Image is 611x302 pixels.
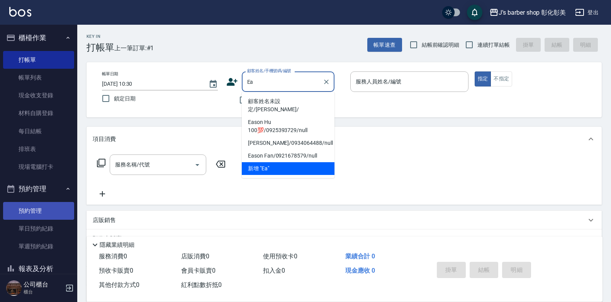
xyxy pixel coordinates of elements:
[24,281,63,288] h5: 公司櫃台
[263,253,297,260] span: 使用預收卡 0
[242,137,334,149] li: [PERSON_NAME]/0934064488/null
[242,149,334,162] li: Eason Fan/0921678579/null
[87,229,602,248] div: 預收卡販賣
[181,267,216,274] span: 會員卡販賣 0
[3,28,74,48] button: 櫃檯作業
[181,253,209,260] span: 店販消費 0
[204,75,222,93] button: Choose date, selected date is 2025-08-23
[3,202,74,220] a: 預約管理
[3,51,74,69] a: 打帳單
[87,42,114,53] h3: 打帳單
[99,281,139,288] span: 其他付款方式 0
[247,68,291,74] label: 顧客姓名/手機號碼/編號
[345,253,375,260] span: 業績合計 0
[114,95,136,103] span: 鎖定日期
[467,5,482,20] button: save
[242,95,334,116] li: 顧客姓名未設定/[PERSON_NAME]/
[3,122,74,140] a: 每日結帳
[9,7,31,17] img: Logo
[367,38,402,52] button: 帳單速查
[6,280,22,296] img: Person
[87,211,602,229] div: 店販銷售
[3,140,74,158] a: 排班表
[572,5,602,20] button: 登出
[114,43,154,53] span: 上一筆訂單:#1
[3,179,74,199] button: 預約管理
[3,158,74,176] a: 現場電腦打卡
[102,78,201,90] input: YYYY/MM/DD hh:mm
[93,135,116,143] p: 項目消費
[87,127,602,151] div: 項目消費
[3,259,74,279] button: 報表及分析
[477,41,510,49] span: 連續打單結帳
[100,241,134,249] p: 隱藏業績明細
[3,69,74,87] a: 帳單列表
[93,216,116,224] p: 店販銷售
[321,76,332,87] button: Clear
[490,71,512,87] button: 不指定
[181,281,222,288] span: 紅利點數折抵 0
[486,5,569,20] button: J’s barber shop 彰化彰美
[3,220,74,238] a: 單日預約紀錄
[24,288,63,295] p: 櫃台
[475,71,491,87] button: 指定
[99,253,127,260] span: 服務消費 0
[3,104,74,122] a: 材料自購登錄
[99,267,133,274] span: 預收卡販賣 0
[3,238,74,255] a: 單週預約紀錄
[93,235,122,243] p: 預收卡販賣
[102,71,118,77] label: 帳單日期
[3,87,74,104] a: 現金收支登錄
[422,41,460,49] span: 結帳前確認明細
[242,116,334,137] li: Eason Hu 100💯/0925393729/null
[263,267,285,274] span: 扣入金 0
[87,34,114,39] h2: Key In
[499,8,566,17] div: J’s barber shop 彰化彰美
[191,159,204,171] button: Open
[242,162,334,175] li: 新增 "Ea"
[345,267,375,274] span: 現金應收 0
